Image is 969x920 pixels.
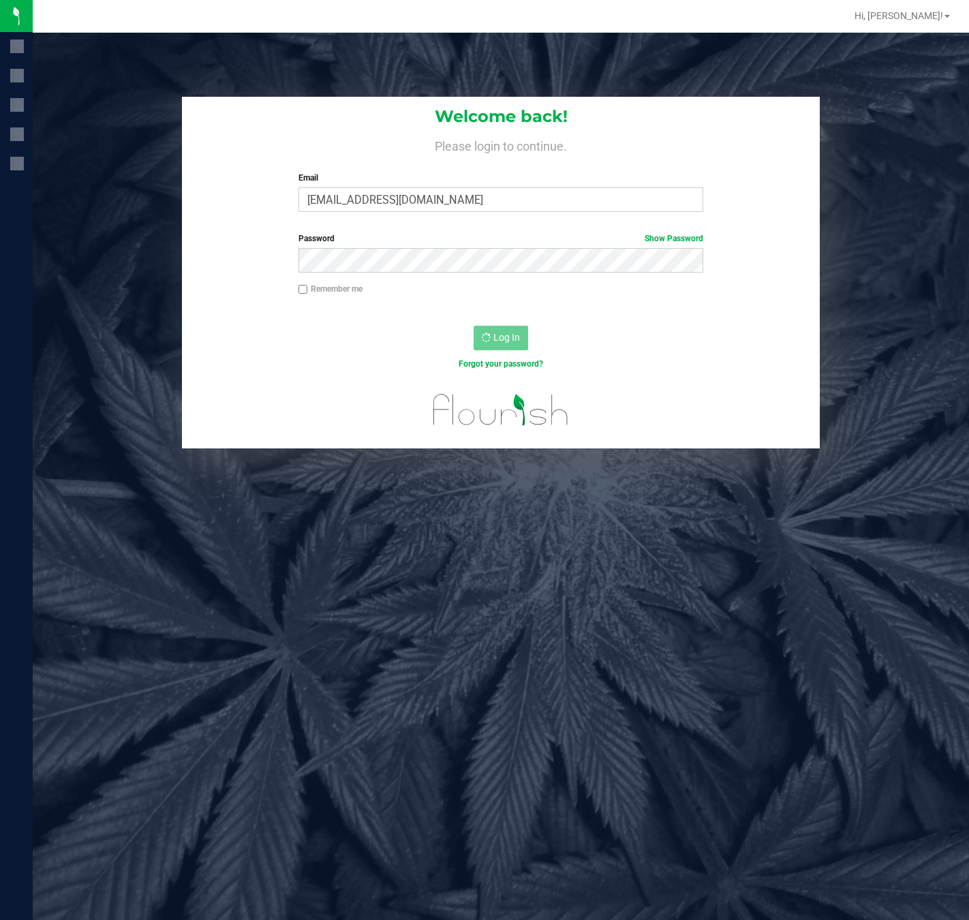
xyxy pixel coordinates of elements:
span: Log In [493,332,520,343]
h1: Welcome back! [182,108,820,125]
img: flourish_logo.svg [421,384,581,435]
span: Password [298,234,335,243]
h4: Please login to continue. [182,136,820,153]
a: Forgot your password? [459,359,543,369]
span: Hi, [PERSON_NAME]! [855,10,943,21]
label: Email [298,172,703,184]
label: Remember me [298,283,363,295]
a: Show Password [645,234,703,243]
button: Log In [474,326,528,350]
input: Remember me [298,285,308,294]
